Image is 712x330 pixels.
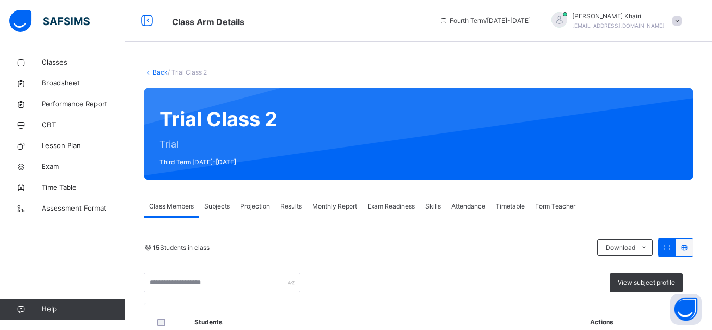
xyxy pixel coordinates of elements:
[204,202,230,211] span: Subjects
[367,202,415,211] span: Exam Readiness
[149,202,194,211] span: Class Members
[153,243,160,251] b: 15
[541,11,687,30] div: Hafiz YusufKhairi
[42,203,125,214] span: Assessment Format
[172,17,244,27] span: Class Arm Details
[42,120,125,130] span: CBT
[618,278,675,287] span: View subject profile
[168,68,207,76] span: / Trial Class 2
[42,182,125,193] span: Time Table
[572,11,665,21] span: [PERSON_NAME] Khairi
[9,10,90,32] img: safsims
[153,68,168,76] a: Back
[42,162,125,172] span: Exam
[670,294,702,325] button: Open asap
[572,22,665,29] span: [EMAIL_ADDRESS][DOMAIN_NAME]
[42,99,125,109] span: Performance Report
[425,202,441,211] span: Skills
[42,141,125,151] span: Lesson Plan
[606,243,635,252] span: Download
[153,243,210,252] span: Students in class
[42,57,125,68] span: Classes
[312,202,357,211] span: Monthly Report
[496,202,525,211] span: Timetable
[451,202,485,211] span: Attendance
[240,202,270,211] span: Projection
[280,202,302,211] span: Results
[439,16,531,26] span: session/term information
[42,78,125,89] span: Broadsheet
[535,202,575,211] span: Form Teacher
[42,304,125,314] span: Help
